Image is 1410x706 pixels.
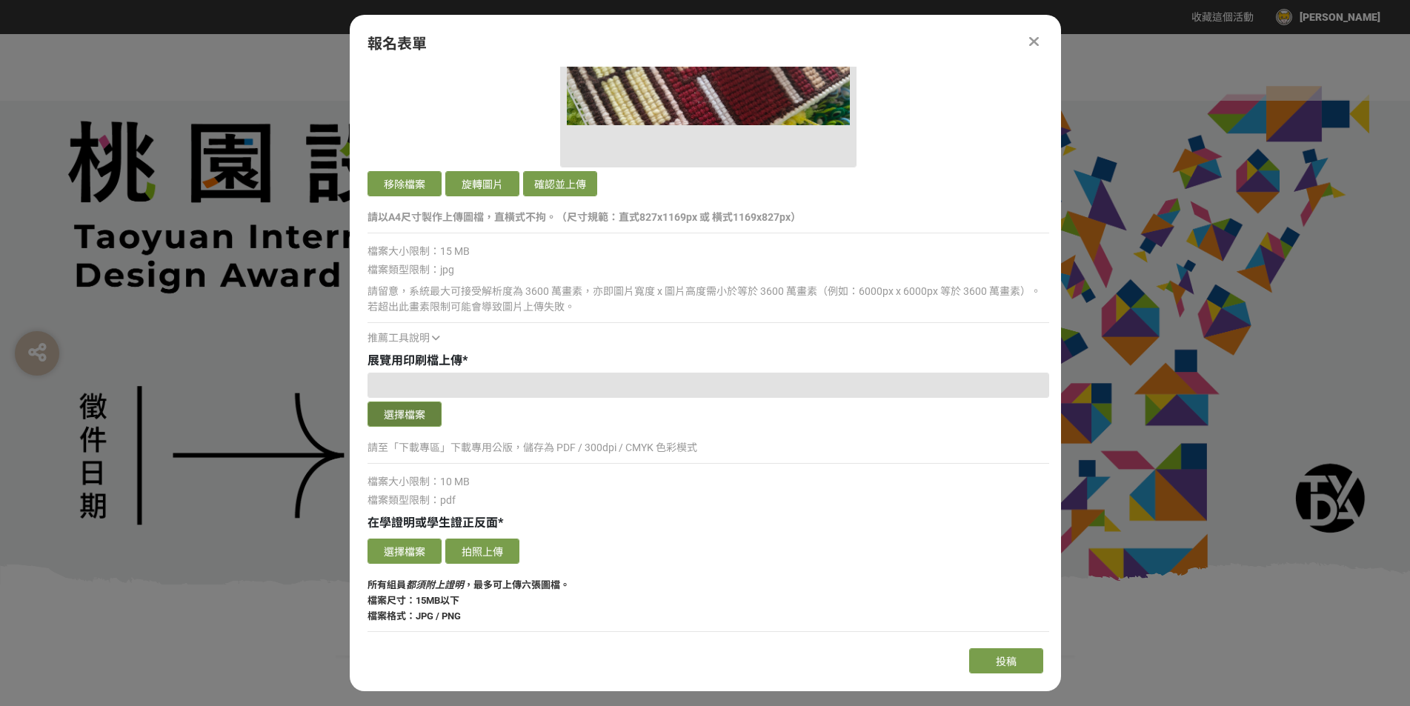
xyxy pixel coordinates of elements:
span: 檔案類型限制：pdf [368,494,456,506]
button: 選擇檔案 [368,402,442,427]
h1: 2025桃園設計獎 [335,585,1076,620]
strong: 請以A4尺寸製作上傳圖檔，直橫式不拘。（尺寸規範：直式827x1169px 或 橫式1169x827px） [368,211,801,223]
span: 檔案大小限制：15 MB [368,245,470,257]
button: 投稿 [969,648,1043,673]
span: 推薦工具說明 [368,332,430,344]
strong: 檔案尺寸：15MB以下 [368,595,459,606]
strong: 所有組員 [368,579,406,590]
span: 檔案類型限制：jpg [368,264,454,276]
span: 投稿 [996,656,1017,667]
span: 在學證明或學生證正反面 [368,516,498,530]
button: 旋轉圖片 [445,171,519,196]
span: 檔案大小限制：10 MB [368,476,470,487]
span: 報名表單 [368,35,427,53]
button: 選擇檔案 [368,539,442,564]
div: 請留意，系統最大可接受解析度為 3600 萬畫素，亦即圖片寬度 x 圖片高度需小於等於 3600 萬畫素（例如：6000px x 6000px 等於 3600 萬畫素）。若超出此畫素限制可能會導... [368,284,1049,315]
span: 收藏這個活動 [1191,11,1254,23]
strong: 都須附上證明 [406,579,464,590]
button: 移除檔案 [368,171,442,196]
button: 確認並上傳 [523,171,597,196]
button: 拍照上傳 [445,539,519,564]
strong: 檔案格式：JPG / PNG [368,610,461,622]
span: 展覽用印刷檔上傳 [368,353,462,367]
strong: ，最多可上傳六張圖檔。 [464,579,570,590]
p: 請至「下載專區」下載專用公版，儲存為 PDF / 300dpi / CMYK 色彩模式 [368,440,1049,456]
